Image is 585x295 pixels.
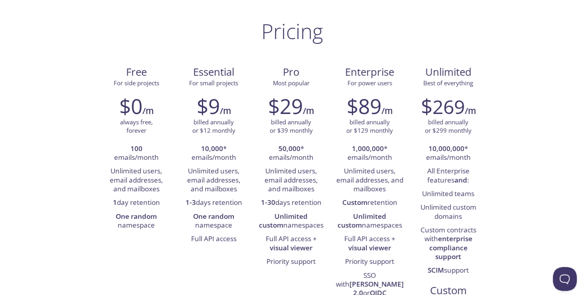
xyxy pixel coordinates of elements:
[347,118,393,135] p: billed annually or $129 monthly
[104,210,169,233] li: namespace
[104,65,169,79] span: Free
[186,198,196,207] strong: 1-3
[194,212,235,221] strong: One random
[262,19,324,43] h1: Pricing
[181,165,247,196] li: Unlimited users, email addresses, and mailboxes
[104,165,169,196] li: Unlimited users, email addresses, and mailboxes
[303,104,314,118] h6: /m
[429,234,472,261] strong: enterprise compliance support
[416,142,481,165] li: * emails/month
[382,104,393,118] h6: /m
[424,79,474,87] span: Best of everything
[336,142,404,165] li: * emails/month
[342,198,368,207] strong: Custom
[190,79,239,87] span: For small projects
[349,243,391,252] strong: visual viewer
[352,144,384,153] strong: 1,000,000
[433,94,465,120] span: 269
[279,144,300,153] strong: 50,000
[455,175,468,185] strong: and
[336,65,403,79] span: Enterprise
[181,210,247,233] li: namespace
[181,196,247,210] li: days retention
[259,255,324,269] li: Priority support
[197,94,220,118] h2: $9
[182,65,246,79] span: Essential
[416,224,481,264] li: Custom contracts with
[261,198,275,207] strong: 1-30
[120,118,153,135] p: always free, forever
[130,144,142,153] strong: 100
[273,79,310,87] span: Most popular
[553,267,577,291] iframe: Help Scout Beacon - Open
[336,255,404,269] li: Priority support
[114,79,159,87] span: For side projects
[119,94,142,118] h2: $0
[181,232,247,246] li: Full API access
[259,210,324,233] li: namespaces
[425,65,472,79] span: Unlimited
[416,187,481,201] li: Unlimited teams
[259,196,324,210] li: days retention
[269,94,303,118] h2: $29
[465,104,476,118] h6: /m
[416,201,481,224] li: Unlimited custom domains
[104,142,169,165] li: emails/month
[429,144,465,153] strong: 10,000,000
[259,165,324,196] li: Unlimited users, email addresses, and mailboxes
[336,196,404,210] li: retention
[338,212,387,230] strong: Unlimited custom
[347,94,382,118] h2: $89
[428,265,445,275] strong: SCIM
[113,198,117,207] strong: 1
[270,243,313,252] strong: visual viewer
[336,210,404,233] li: namespaces
[421,94,465,118] h2: $
[416,165,481,187] li: All Enterprise features :
[259,65,324,79] span: Pro
[142,104,154,118] h6: /m
[259,232,324,255] li: Full API access +
[259,142,324,165] li: * emails/month
[116,212,157,221] strong: One random
[336,232,404,255] li: Full API access +
[192,118,235,135] p: billed annually or $12 monthly
[181,142,247,165] li: * emails/month
[220,104,231,118] h6: /m
[104,196,169,210] li: day retention
[270,118,313,135] p: billed annually or $39 monthly
[348,79,392,87] span: For power users
[259,212,308,230] strong: Unlimited custom
[416,264,481,277] li: support
[336,165,404,196] li: Unlimited users, email addresses, and mailboxes
[425,118,472,135] p: billed annually or $299 monthly
[201,144,223,153] strong: 10,000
